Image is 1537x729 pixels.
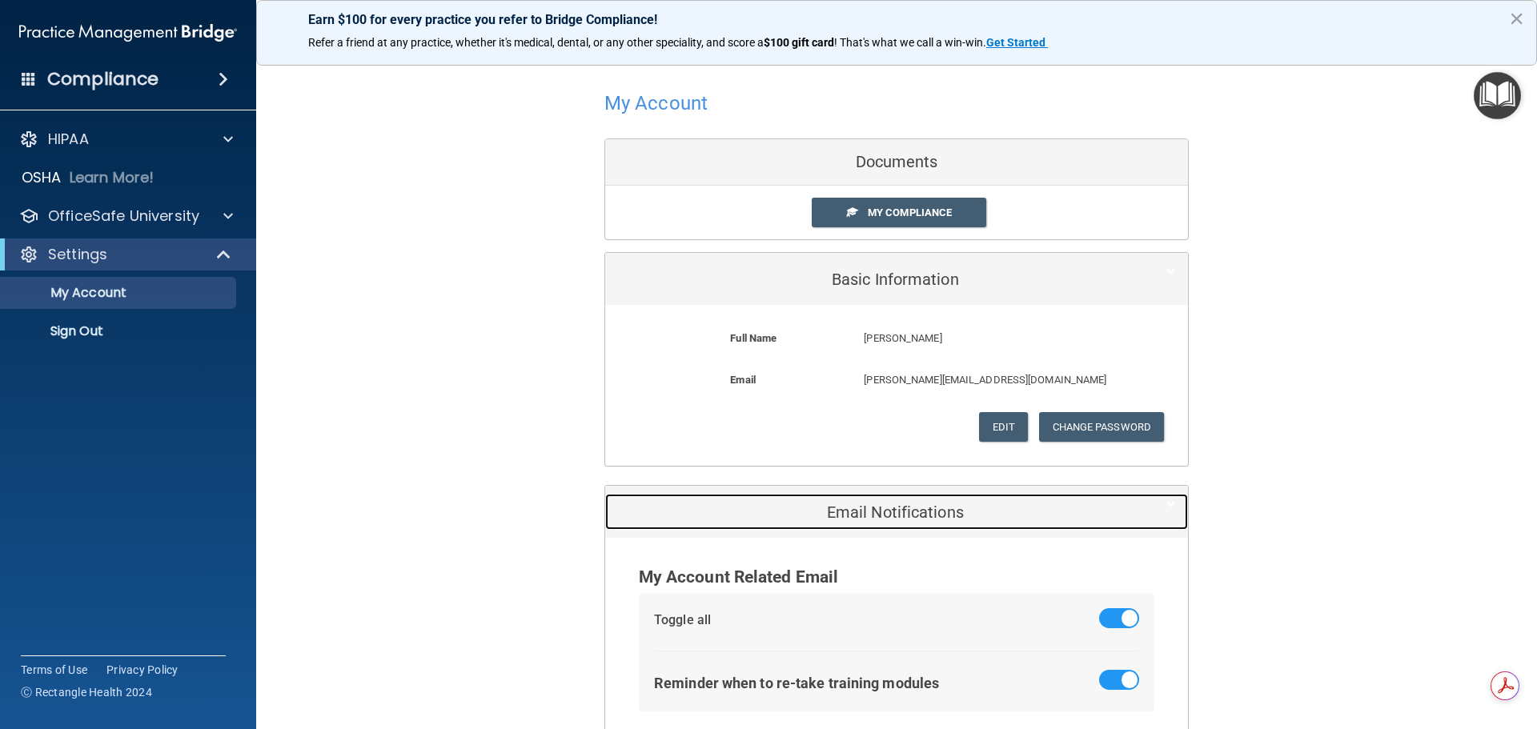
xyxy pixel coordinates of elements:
[308,12,1485,27] p: Earn $100 for every practice you refer to Bridge Compliance!
[639,562,1155,593] div: My Account Related Email
[868,206,952,218] span: My Compliance
[864,329,1107,348] p: [PERSON_NAME]
[70,168,155,187] p: Learn More!
[617,503,1127,521] h5: Email Notifications
[986,36,1048,49] a: Get Started
[48,245,107,264] p: Settings
[21,662,87,678] a: Terms of Use
[19,206,233,226] a: OfficeSafe University
[48,206,199,226] p: OfficeSafe University
[1509,6,1524,31] button: Close
[106,662,179,678] a: Privacy Policy
[48,130,89,149] p: HIPAA
[19,17,237,49] img: PMB logo
[617,494,1176,530] a: Email Notifications
[730,374,756,386] b: Email
[986,36,1045,49] strong: Get Started
[605,139,1188,186] div: Documents
[654,670,939,696] div: Reminder when to re-take training modules
[617,261,1176,297] a: Basic Information
[308,36,764,49] span: Refer a friend at any practice, whether it's medical, dental, or any other speciality, and score a
[1039,412,1165,442] button: Change Password
[21,684,152,700] span: Ⓒ Rectangle Health 2024
[604,93,708,114] h4: My Account
[834,36,986,49] span: ! That's what we call a win-win.
[730,332,777,344] b: Full Name
[864,371,1107,390] p: [PERSON_NAME][EMAIL_ADDRESS][DOMAIN_NAME]
[10,323,229,339] p: Sign Out
[654,608,711,632] div: Toggle all
[979,412,1028,442] button: Edit
[1474,72,1521,119] button: Open Resource Center
[617,270,1127,288] h5: Basic Information
[764,36,834,49] strong: $100 gift card
[10,285,229,301] p: My Account
[19,130,233,149] a: HIPAA
[47,68,159,90] h4: Compliance
[22,168,62,187] p: OSHA
[19,245,232,264] a: Settings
